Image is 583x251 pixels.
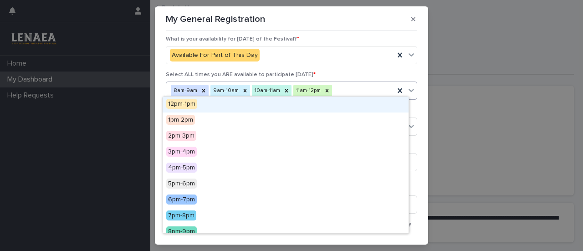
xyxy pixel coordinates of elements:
div: 8pm-9pm [163,224,409,240]
span: Select ALL times you ARE available to participate [DATE] [166,72,316,77]
div: 2pm-3pm [163,128,409,144]
div: 4pm-5pm [163,160,409,176]
p: My General Registration [166,14,265,25]
div: 3pm-4pm [163,144,409,160]
span: 6pm-7pm [166,195,197,205]
span: 8pm-9pm [166,226,197,236]
div: 10am-11am [252,85,281,97]
span: 4pm-5pm [166,163,197,173]
div: 5pm-6pm [163,176,409,192]
span: 5pm-6pm [166,179,197,189]
div: 1pm-2pm [163,113,409,128]
div: 8am-9am [171,85,199,97]
div: 11am-12pm [293,85,322,97]
span: 12pm-1pm [166,99,197,109]
span: 1pm-2pm [166,115,195,125]
div: 12pm-1pm [163,97,409,113]
span: 7pm-8pm [166,210,196,220]
div: Available For Part of This Day [170,49,260,62]
div: 6pm-7pm [163,192,409,208]
span: What is your availability for [DATE] of the Festival? [166,36,299,42]
span: 3pm-4pm [166,147,197,157]
div: 7pm-8pm [163,208,409,224]
div: 9am-10am [210,85,240,97]
span: 2pm-3pm [166,131,196,141]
